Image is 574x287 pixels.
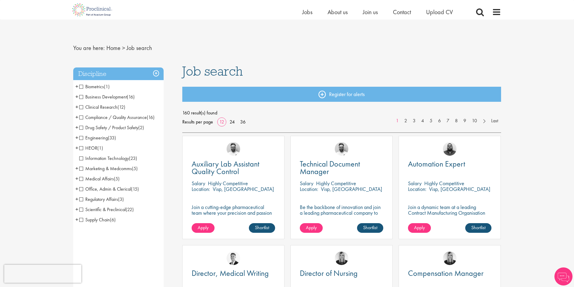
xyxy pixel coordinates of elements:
p: Join a cutting-edge pharmaceutical team where your precision and passion for quality will help sh... [192,204,275,227]
span: + [75,195,78,204]
span: Supply Chain [79,217,116,223]
a: Director, Medical Writing [192,270,275,277]
span: Salary [408,180,422,187]
span: HEOR [79,145,97,151]
span: 160 result(s) found [182,108,501,117]
span: Drug Safety / Product Safety [79,124,144,131]
a: 2 [401,117,410,124]
a: Shortlist [249,223,275,233]
a: 12 [217,119,226,125]
a: Join us [363,8,378,16]
a: Director of Nursing [300,270,383,277]
span: Drug Safety / Product Safety [79,124,138,131]
span: Office, Admin & Clerical [79,186,139,192]
span: HEOR [79,145,103,151]
a: 5 [427,117,435,124]
span: + [75,92,78,101]
span: Medical Affairs [79,176,114,182]
span: Apply [414,224,425,231]
span: Technical Document Manager [300,159,360,176]
span: + [75,123,78,132]
a: Auxiliary Lab Assistant Quality Control [192,160,275,175]
span: (5) [132,165,138,172]
span: Compensation Manager [408,268,484,278]
span: (23) [129,155,137,161]
span: Automation Expert [408,159,465,169]
span: Location: [408,186,426,192]
span: Salary [192,180,205,187]
span: Information Technology [79,155,137,161]
a: Janelle Jones [335,251,348,265]
p: Visp, [GEOGRAPHIC_DATA] [213,186,274,192]
span: Engineering [79,135,116,141]
span: Medical Affairs [79,176,120,182]
span: Scientific & Preclinical [79,206,126,213]
a: Apply [300,223,323,233]
img: Ashley Bennett [443,142,456,156]
span: (12) [118,104,125,110]
p: Highly Competitive [208,180,248,187]
span: + [75,82,78,91]
a: Compensation Manager [408,270,491,277]
span: Compliance / Quality Assurance [79,114,155,120]
span: Location: [300,186,318,192]
span: Contact [393,8,411,16]
span: (22) [126,206,134,213]
img: Chatbot [554,267,572,285]
span: Auxiliary Lab Assistant Quality Control [192,159,259,176]
span: Job search [182,63,243,79]
iframe: reCAPTCHA [4,265,81,283]
a: Apply [408,223,431,233]
span: (33) [108,135,116,141]
span: Upload CV [426,8,453,16]
span: Compliance / Quality Assurance [79,114,147,120]
span: + [75,164,78,173]
span: + [75,113,78,122]
span: Business Development [79,94,127,100]
span: (3) [118,196,124,202]
span: + [75,143,78,152]
a: 4 [418,117,427,124]
a: About us [328,8,348,16]
span: (1) [104,83,110,90]
span: Marketing & Medcomms [79,165,132,172]
span: Results per page [182,117,213,126]
span: Clinical Research [79,104,118,110]
span: (15) [131,186,139,192]
p: Highly Competitive [316,180,356,187]
a: 7 [444,117,452,124]
a: 9 [460,117,469,124]
h3: Discipline [73,67,164,80]
a: Jobs [302,8,312,16]
a: Register for alerts [182,87,501,102]
span: Salary [300,180,313,187]
span: + [75,102,78,111]
span: Apply [306,224,317,231]
span: Information Technology [79,155,129,161]
p: Highly Competitive [424,180,464,187]
img: George Watson [227,251,240,265]
p: Join a dynamic team at a leading Contract Manufacturing Organisation (CMO) and contribute to grou... [408,204,491,233]
span: Location: [192,186,210,192]
p: Visp, [GEOGRAPHIC_DATA] [321,186,382,192]
span: (5) [114,176,120,182]
span: Regulatory Affairs [79,196,118,202]
a: Automation Expert [408,160,491,168]
span: (16) [127,94,135,100]
span: Supply Chain [79,217,110,223]
img: Emile De Beer [227,142,240,156]
span: Regulatory Affairs [79,196,124,202]
p: Visp, [GEOGRAPHIC_DATA] [429,186,490,192]
span: + [75,205,78,214]
span: Business Development [79,94,135,100]
a: 8 [452,117,461,124]
img: Janelle Jones [443,251,456,265]
span: + [75,133,78,142]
